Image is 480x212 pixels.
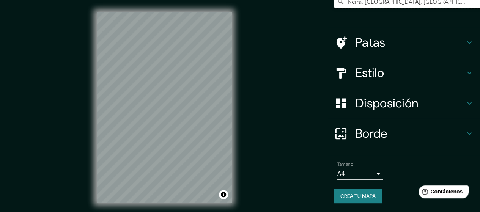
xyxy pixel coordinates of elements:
font: Crea tu mapa [340,193,376,199]
canvas: Mapa [97,12,232,203]
div: Patas [328,27,480,58]
button: Activar o desactivar atribución [219,190,228,199]
div: Estilo [328,58,480,88]
div: Disposición [328,88,480,118]
iframe: Lanzador de widgets de ayuda [412,182,472,204]
font: Tamaño [337,161,353,167]
font: Borde [356,126,387,141]
div: Borde [328,118,480,149]
div: A4 [337,168,383,180]
button: Crea tu mapa [334,189,382,203]
font: A4 [337,170,345,177]
font: Estilo [356,65,384,81]
font: Patas [356,35,386,50]
font: Disposición [356,95,418,111]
